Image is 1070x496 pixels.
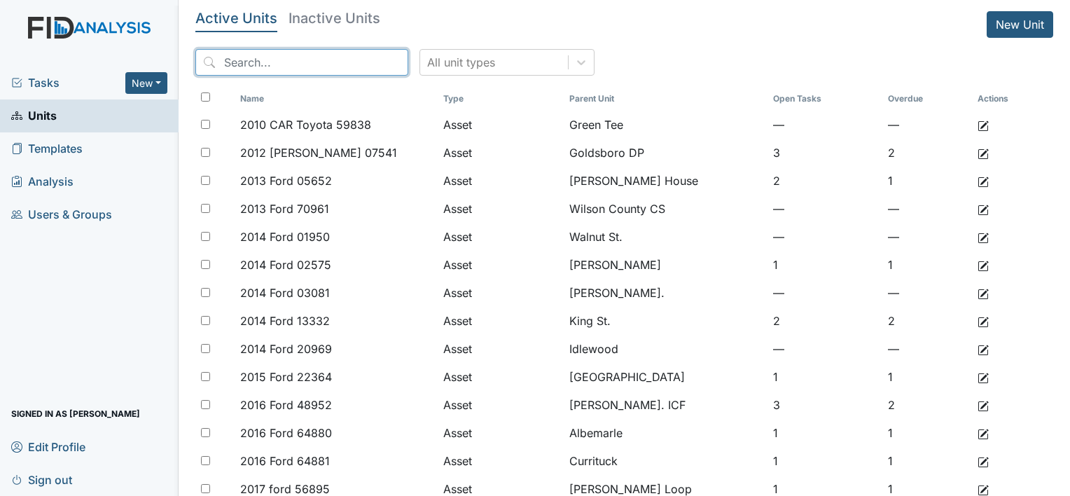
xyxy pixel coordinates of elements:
td: — [767,335,883,363]
td: [GEOGRAPHIC_DATA] [564,363,767,391]
span: Analysis [11,171,74,193]
span: Templates [11,138,83,160]
button: New [125,72,167,94]
td: 3 [767,391,883,419]
h5: Inactive Units [289,11,380,25]
td: Asset [438,447,564,475]
span: Users & Groups [11,204,112,226]
td: King St. [564,307,767,335]
span: 2014 Ford 20969 [240,340,332,357]
td: — [767,111,883,139]
td: 2 [882,391,972,419]
input: Toggle All Rows Selected [201,92,210,102]
span: Units [11,105,57,127]
td: Idlewood [564,335,767,363]
span: 2014 Ford 02575 [240,256,331,273]
td: 2 [767,167,883,195]
td: [PERSON_NAME] House [564,167,767,195]
span: 2014 Ford 03081 [240,284,330,301]
a: Tasks [11,74,125,91]
span: 2016 Ford 48952 [240,397,332,413]
span: 2015 Ford 22364 [240,368,332,385]
div: All unit types [427,54,495,71]
td: 1 [767,447,883,475]
span: Sign out [11,469,72,490]
td: Asset [438,251,564,279]
td: [PERSON_NAME]. ICF [564,391,767,419]
td: Asset [438,363,564,391]
td: 1 [882,167,972,195]
td: Walnut St. [564,223,767,251]
span: Edit Profile [11,436,85,457]
td: 1 [882,419,972,447]
td: Asset [438,335,564,363]
td: Goldsboro DP [564,139,767,167]
td: Currituck [564,447,767,475]
td: — [767,223,883,251]
th: Toggle SortBy [564,87,767,111]
td: — [882,195,972,223]
th: Toggle SortBy [767,87,883,111]
td: 2 [882,307,972,335]
td: 1 [767,251,883,279]
td: 1 [767,363,883,391]
td: 3 [767,139,883,167]
th: Actions [972,87,1042,111]
td: — [882,279,972,307]
td: Asset [438,195,564,223]
span: 2014 Ford 01950 [240,228,330,245]
td: Wilson County CS [564,195,767,223]
span: 2016 Ford 64881 [240,453,330,469]
td: Asset [438,139,564,167]
td: 2 [882,139,972,167]
td: — [882,335,972,363]
td: — [882,111,972,139]
td: Asset [438,223,564,251]
span: Signed in as [PERSON_NAME] [11,403,140,425]
a: New Unit [987,11,1053,38]
td: Green Tee [564,111,767,139]
span: 2013 Ford 05652 [240,172,332,189]
td: — [767,195,883,223]
span: 2014 Ford 13332 [240,312,330,329]
td: 2 [767,307,883,335]
th: Toggle SortBy [235,87,438,111]
span: 2010 CAR Toyota 59838 [240,116,371,133]
th: Toggle SortBy [882,87,972,111]
span: 2013 Ford 70961 [240,200,329,217]
td: Asset [438,419,564,447]
td: 1 [882,251,972,279]
td: Albemarle [564,419,767,447]
td: — [767,279,883,307]
input: Search... [195,49,408,76]
td: Asset [438,279,564,307]
td: [PERSON_NAME]. [564,279,767,307]
td: 1 [767,419,883,447]
td: Asset [438,307,564,335]
td: [PERSON_NAME] [564,251,767,279]
td: Asset [438,391,564,419]
td: — [882,223,972,251]
th: Toggle SortBy [438,87,564,111]
span: 2016 Ford 64880 [240,425,332,441]
span: 2012 [PERSON_NAME] 07541 [240,144,397,161]
td: 1 [882,447,972,475]
h5: Active Units [195,11,277,25]
td: Asset [438,167,564,195]
td: Asset [438,111,564,139]
td: 1 [882,363,972,391]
